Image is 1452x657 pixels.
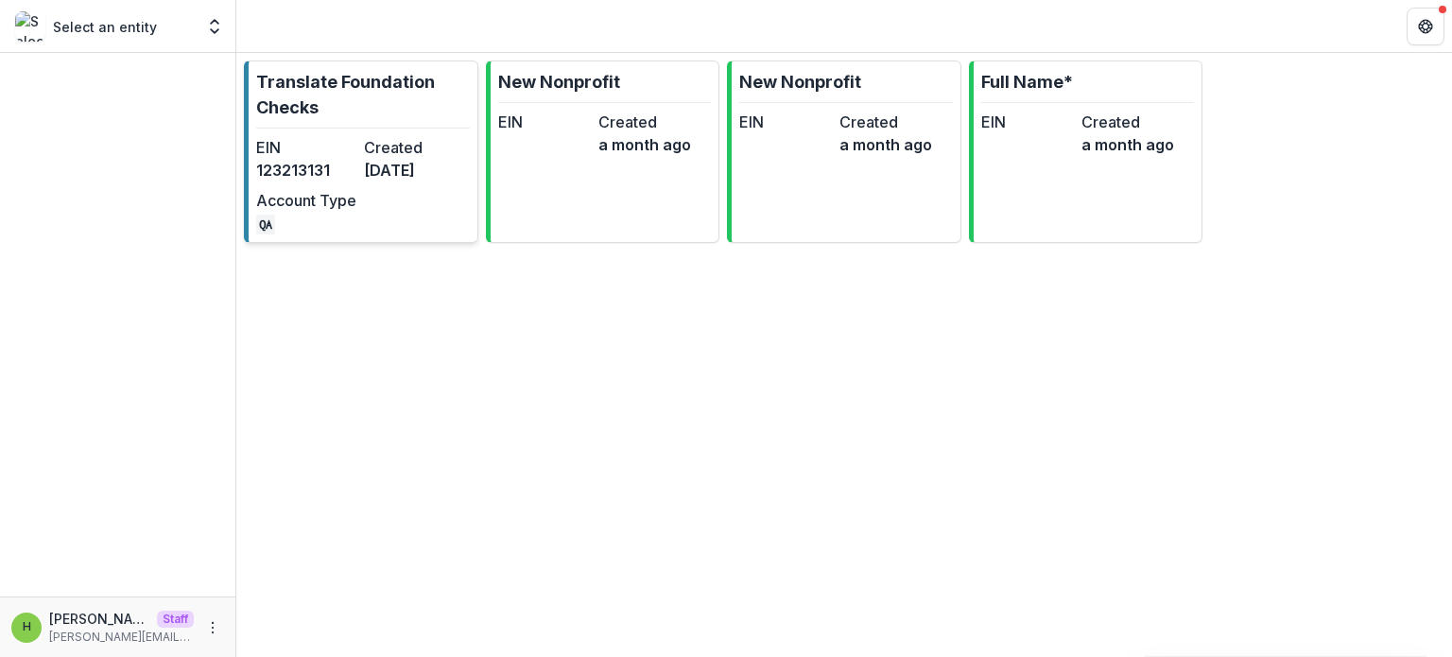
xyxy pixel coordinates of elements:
dt: Created [598,111,691,133]
p: New Nonprofit [739,69,861,95]
dt: EIN [498,111,591,133]
dd: 123213131 [256,159,356,182]
button: More [201,616,224,639]
img: Select an entity [15,11,45,42]
dd: [DATE] [364,159,464,182]
p: [PERSON_NAME] [49,609,149,629]
dd: a month ago [1081,133,1174,156]
a: Full Name*EINCreateda month ago [969,61,1203,243]
dd: a month ago [598,133,691,156]
a: New NonprofitEINCreateda month ago [727,61,961,243]
button: Get Help [1407,8,1444,45]
dt: Created [364,136,464,159]
dt: EIN [981,111,1074,133]
p: Staff [157,611,194,628]
dt: EIN [256,136,356,159]
p: Select an entity [53,17,157,37]
p: New Nonprofit [498,69,620,95]
a: Translate Foundation ChecksEIN123213131Created[DATE]Account TypeQA [244,61,478,243]
dt: Created [1081,111,1174,133]
div: Himanshu [23,621,31,633]
a: New NonprofitEINCreateda month ago [486,61,720,243]
p: [PERSON_NAME][EMAIL_ADDRESS][DOMAIN_NAME] [49,629,194,646]
button: Open entity switcher [201,8,228,45]
code: QA [256,215,275,234]
p: Full Name* [981,69,1073,95]
dt: Created [839,111,932,133]
dd: a month ago [839,133,932,156]
p: Translate Foundation Checks [256,69,470,120]
dt: EIN [739,111,832,133]
dt: Account Type [256,189,356,212]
